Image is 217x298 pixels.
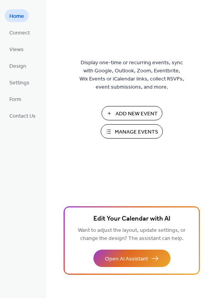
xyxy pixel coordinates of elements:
button: Open AI Assistant [93,250,170,267]
a: Connect [5,26,34,39]
a: Settings [5,76,34,89]
a: Form [5,92,26,105]
span: Display one-time or recurring events, sync with Google, Outlook, Zoom, Eventbrite, Wix Events or ... [79,59,184,91]
button: Manage Events [101,124,163,139]
span: Connect [9,29,30,37]
span: Edit Your Calendar with AI [93,214,170,224]
a: Contact Us [5,109,40,122]
a: Design [5,59,31,72]
a: Home [5,9,29,22]
a: Views [5,43,28,55]
span: Home [9,12,24,21]
span: Views [9,46,24,54]
span: Contact Us [9,112,36,120]
span: Form [9,96,21,104]
span: Open AI Assistant [105,255,148,263]
span: Design [9,62,26,70]
span: Add New Event [115,110,158,118]
span: Manage Events [115,128,158,136]
span: Want to adjust the layout, update settings, or change the design? The assistant can help. [78,225,186,244]
span: Settings [9,79,29,87]
button: Add New Event [102,106,162,120]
